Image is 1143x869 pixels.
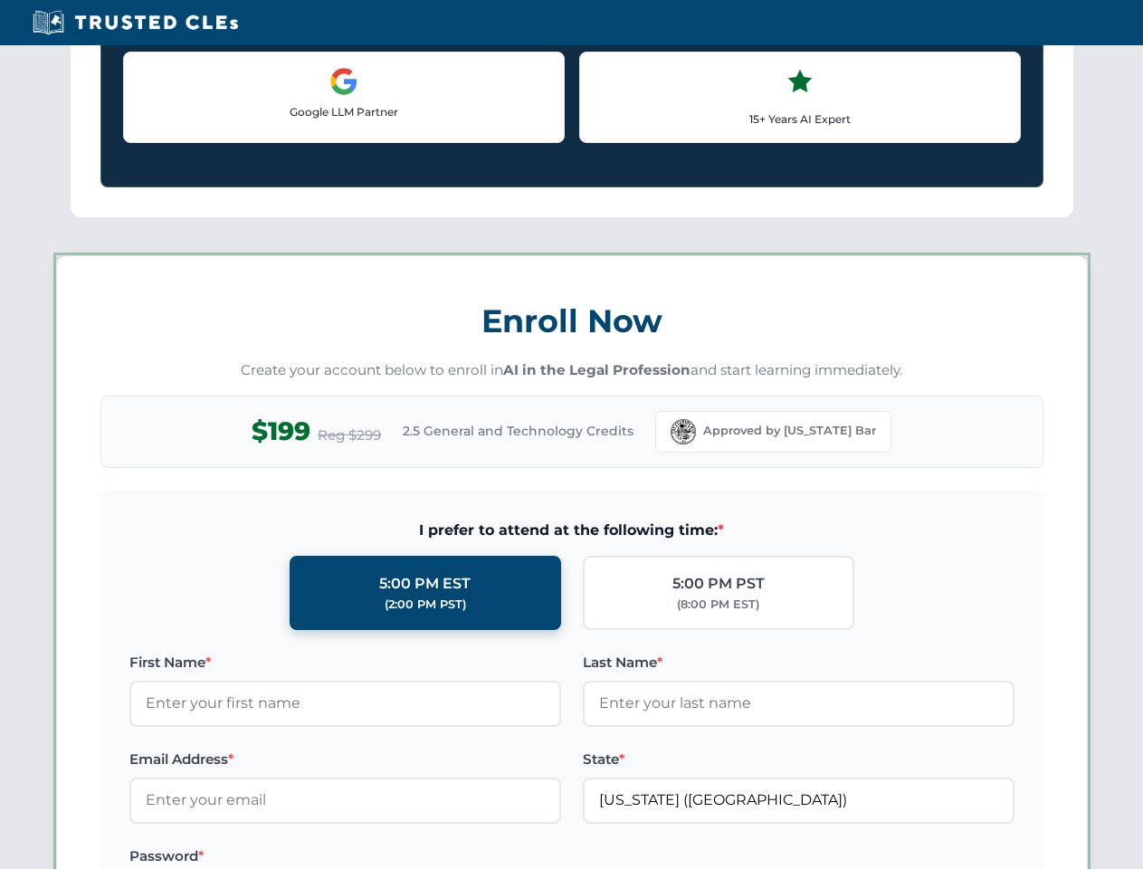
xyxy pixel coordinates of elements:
input: Enter your last name [583,681,1014,726]
div: 5:00 PM EST [379,572,471,596]
input: Florida (FL) [583,778,1014,823]
label: First Name [129,652,561,673]
img: Google [329,67,358,96]
p: 15+ Years AI Expert [595,110,1005,128]
span: Approved by [US_STATE] Bar [703,422,876,440]
label: Password [129,845,561,867]
div: (8:00 PM EST) [677,596,759,614]
p: Create your account below to enroll in and start learning immediately. [100,360,1043,381]
input: Enter your email [129,778,561,823]
label: Last Name [583,652,1014,673]
img: Florida Bar [671,419,696,444]
div: 5:00 PM PST [672,572,765,596]
img: Trusted CLEs [27,9,243,36]
p: Google LLM Partner [138,103,549,120]
span: $199 [252,411,310,452]
span: 2.5 General and Technology Credits [403,421,633,441]
strong: AI in the Legal Profession [503,361,691,378]
label: State [583,749,1014,770]
h3: Enroll Now [100,292,1043,349]
span: Reg $299 [318,425,381,446]
input: Enter your first name [129,681,561,726]
span: I prefer to attend at the following time: [129,519,1014,542]
div: (2:00 PM PST) [385,596,466,614]
label: Email Address [129,749,561,770]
